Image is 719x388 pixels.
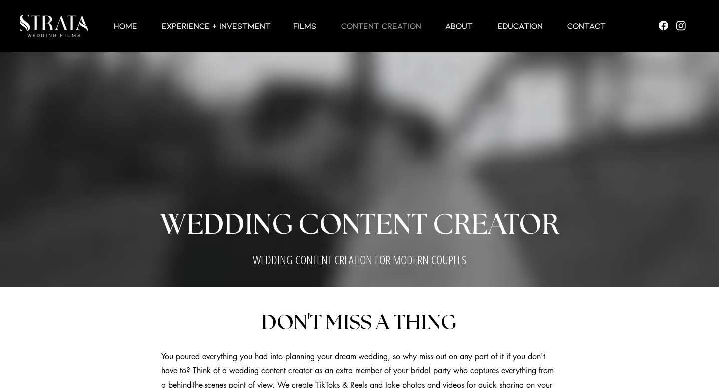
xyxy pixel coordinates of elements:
a: EDUCATION [485,20,555,32]
span: T MISS A THING [310,312,456,333]
a: Contact [555,20,618,32]
p: EXPERIENCE + INVESTMENT [157,20,276,32]
p: CONTENT CREATION [336,20,426,32]
ul: Social Bar [657,19,687,32]
nav: Site [95,20,624,32]
p: Contact [562,20,611,32]
a: HOME [101,20,149,32]
img: LUX STRATA TEST_edited.png [20,15,88,37]
span: WEDDING CONTENT CREATOR [160,211,559,239]
a: Films [281,20,329,32]
a: ABOUT [433,20,485,32]
p: EDUCATION [493,20,548,32]
p: Films [288,20,321,32]
p: ABOUT [440,20,478,32]
p: HOME [109,20,142,32]
a: CONTENT CREATION [329,20,433,32]
span: DON [261,312,307,333]
span: WEDDING CONTENT CREATION FOR MODERN COUPLES [253,251,466,268]
a: EXPERIENCE + INVESTMENT [149,20,281,32]
span: ' [307,309,310,335]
